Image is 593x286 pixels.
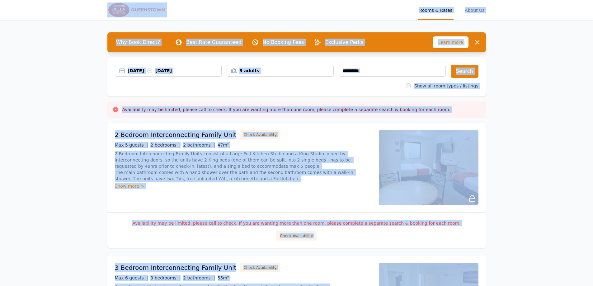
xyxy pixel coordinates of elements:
p: 2 Bedroom Interconnecting Family Units consist of a Large Full-Kitchen Studio and a King Studio j... [115,151,371,182]
span: Learn more [433,36,468,48]
span: 3 bedrooms | [150,275,181,280]
div: 3 adults [227,68,333,74]
h3: Availability may be limited, please call to check. If you are wanting more than one room, please ... [122,106,451,113]
h3: 2 Bedroom Interconnecting Family Unit [115,130,237,139]
img: Bella Vista Queenstown [107,2,167,17]
h3: 3 Bedroom Interconnecting Family Unit [115,263,237,272]
p: Best Rate Guaranteed [186,39,241,46]
div: Show more > [115,183,371,189]
label: Show all room types / listings [414,83,478,88]
button: Check Availability [276,231,316,241]
span: 55m² [218,275,229,280]
span: Max 6 guests | [115,275,148,280]
span: 2 bedrooms | [150,143,181,148]
span: Max 5 guests | [115,143,148,148]
p: Exclusive Perks [325,39,363,46]
p: No Booking Fees [263,39,304,46]
span: Why Book Direct? [111,36,165,49]
div: [DATE] [DATE] [128,68,222,74]
span: 2 bathrooms | [183,275,215,280]
button: Check Availability [240,263,280,272]
p: Availability may be limited, please call to check. If you are wanting more than one room, please ... [115,220,478,226]
button: Check Availability [240,130,280,139]
span: 47m² [218,143,229,148]
span: 2 bathrooms | [183,143,215,148]
button: Search [451,65,478,78]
